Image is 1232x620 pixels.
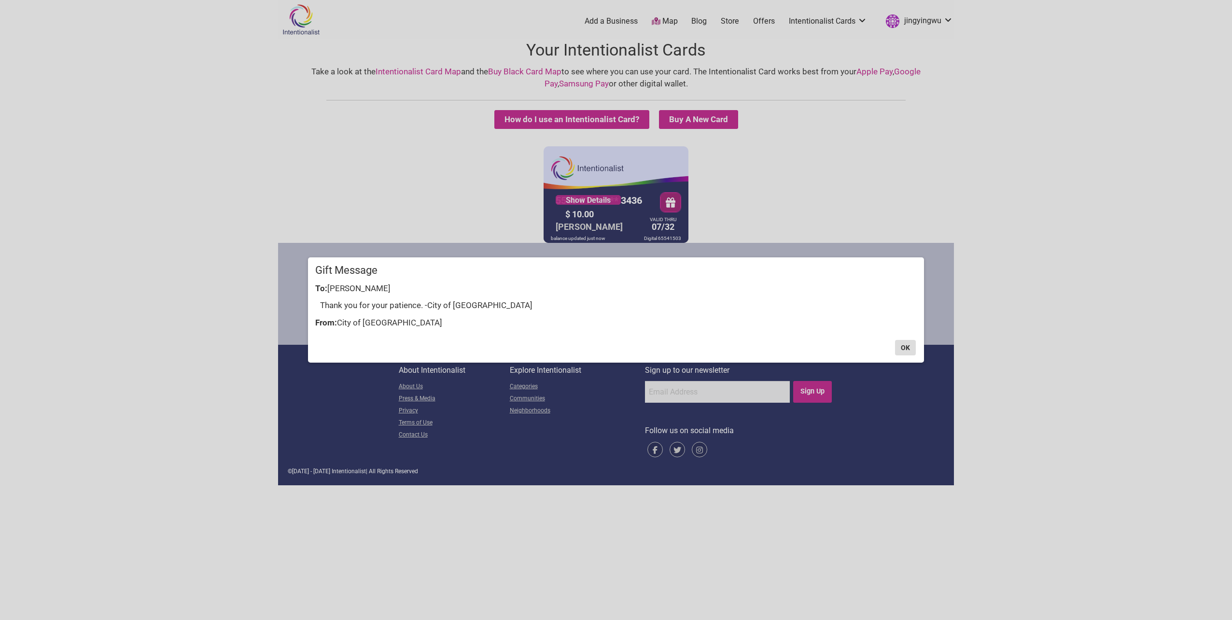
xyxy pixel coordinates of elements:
[895,340,916,355] button: OK
[315,317,917,329] div: City of [GEOGRAPHIC_DATA]
[315,318,337,327] b: From:
[315,266,378,275] span: Gift Message
[315,295,917,317] div: Thank you for your patience. -City of [GEOGRAPHIC_DATA]
[315,283,327,293] b: To:
[315,282,917,295] div: [PERSON_NAME]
